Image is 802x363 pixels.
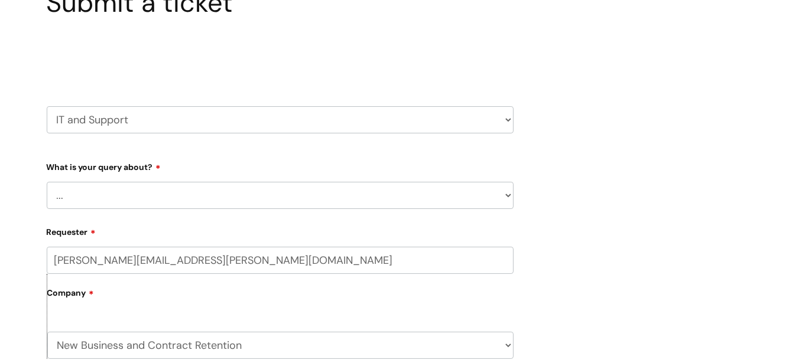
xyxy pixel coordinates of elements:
[47,46,514,68] h2: Select issue type
[47,247,514,274] input: Email
[47,158,514,172] label: What is your query about?
[47,223,514,237] label: Requester
[47,284,514,310] label: Company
